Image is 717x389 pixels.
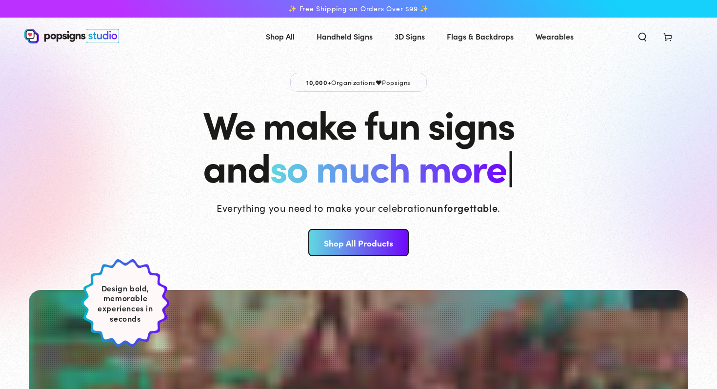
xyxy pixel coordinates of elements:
[536,29,574,43] span: Wearables
[630,25,655,47] summary: Search our site
[447,29,514,43] span: Flags & Backdrops
[506,138,514,193] span: |
[217,201,500,214] p: Everything you need to make your celebration .
[431,201,498,214] strong: unforgettable
[387,23,432,49] a: 3D Signs
[308,229,408,256] a: Shop All Products
[266,29,295,43] span: Shop All
[395,29,425,43] span: 3D Signs
[24,29,119,43] img: Popsigns Studio
[288,4,429,13] span: ✨ Free Shipping on Orders Over $99 ✨
[306,78,331,86] span: 10,000+
[259,23,302,49] a: Shop All
[439,23,521,49] a: Flags & Backdrops
[270,139,506,193] span: so much more
[203,102,514,187] h1: We make fun signs and
[528,23,581,49] a: Wearables
[290,73,427,92] p: Organizations Popsigns
[309,23,380,49] a: Handheld Signs
[317,29,373,43] span: Handheld Signs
